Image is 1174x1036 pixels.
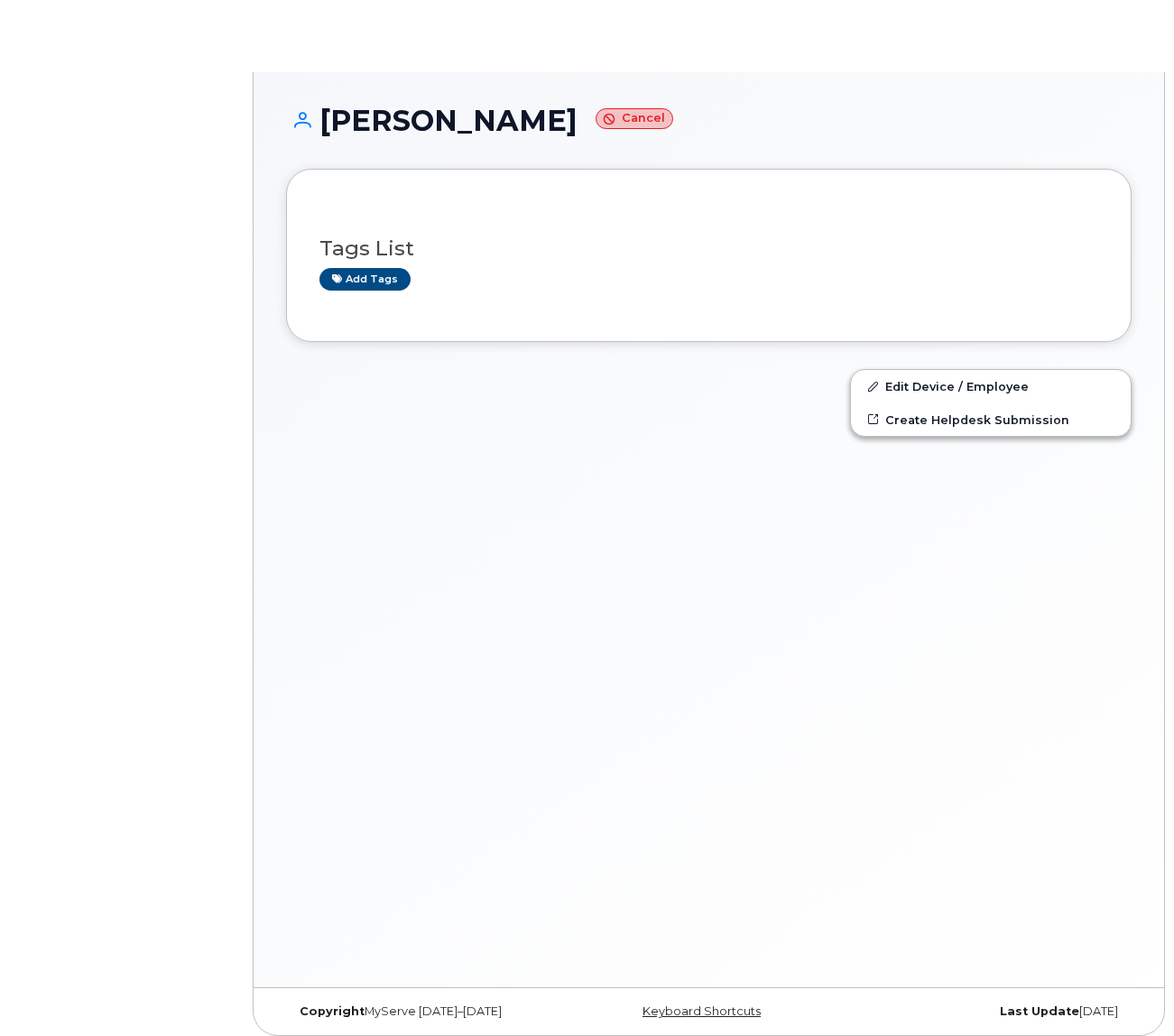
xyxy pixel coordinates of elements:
strong: Last Update [1000,1004,1079,1018]
div: [DATE] [850,1004,1132,1019]
div: MyServe [DATE]–[DATE] [286,1004,568,1019]
a: Keyboard Shortcuts [642,1004,761,1018]
strong: Copyright [300,1004,365,1018]
h1: [PERSON_NAME] [286,105,1132,136]
a: Add tags [319,268,411,291]
small: Cancel [596,108,673,129]
h3: Tags List [319,237,1098,260]
a: Edit Device / Employee [851,370,1131,402]
a: Create Helpdesk Submission [851,403,1131,436]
